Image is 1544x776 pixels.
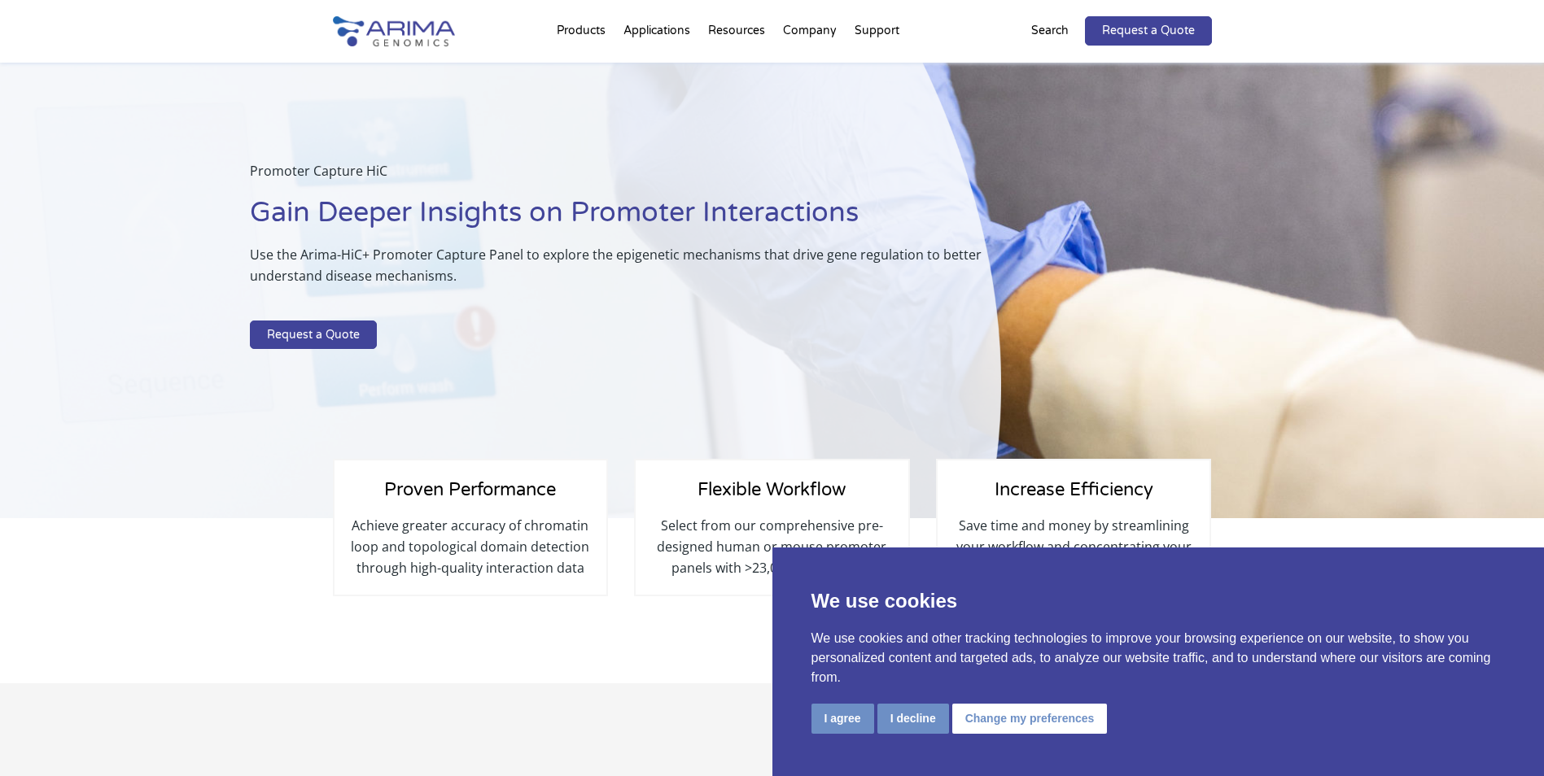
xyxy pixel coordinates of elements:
[811,704,874,734] button: I agree
[1031,20,1069,41] p: Search
[351,515,590,578] p: Achieve greater accuracy of chromatin loop and topological domain detection through high-quality ...
[333,16,455,46] img: Arima-Genomics-logo
[811,586,1506,616] p: We use cookies
[250,160,984,194] p: Promoter Capture HiC
[954,515,1193,578] p: Save time and money by streamlining your workflow and concentrating your sequencing depth
[250,320,377,350] a: Request a Quote
[952,704,1108,734] button: Change my preferences
[1085,16,1212,46] a: Request a Quote
[995,479,1153,500] span: Increase Efficiency
[250,244,984,299] p: Use the Arima-HiC+ Promoter Capture Panel to explore the epigenetic mechanisms that drive gene re...
[384,479,556,500] span: Proven Performance
[250,194,984,244] h1: Gain Deeper Insights on Promoter Interactions
[811,629,1506,687] p: We use cookies and other tracking technologies to improve your browsing experience on our website...
[877,704,949,734] button: I decline
[698,479,846,500] span: Flexible Workflow
[652,515,891,578] p: Select from our comprehensive pre-designed human or mouse promoter panels with >23,000 targets each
